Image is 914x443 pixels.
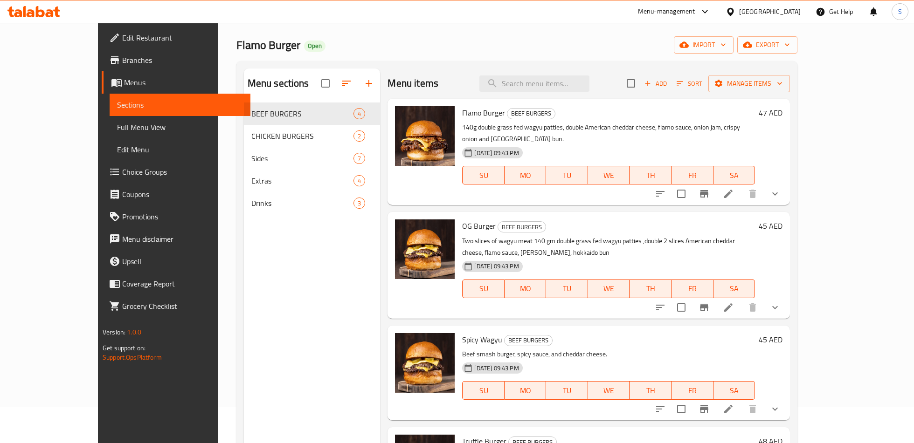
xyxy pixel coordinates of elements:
[759,219,782,232] h6: 45 AED
[244,170,381,192] div: Extras4
[745,39,790,51] span: export
[546,279,588,298] button: TU
[462,122,755,145] p: 140g double grass fed wagyu patties, double American cheddar cheese, flamo sauce, onion jam, cris...
[102,27,250,49] a: Edit Restaurant
[713,166,755,184] button: SA
[251,130,354,142] span: CHICKEN BURGERS
[741,183,764,205] button: delete
[717,282,752,295] span: SA
[505,381,547,400] button: MO
[588,166,630,184] button: WE
[103,326,125,338] span: Version:
[244,147,381,170] div: Sides7
[588,279,630,298] button: WE
[672,399,691,419] span: Select to update
[354,109,365,118] span: 4
[505,279,547,298] button: MO
[244,102,381,125] div: BEEF BURGERS4
[110,138,250,161] a: Edit Menu
[122,211,243,222] span: Promotions
[759,333,782,346] h6: 45 AED
[638,6,695,17] div: Menu-management
[462,219,496,233] span: OG Burger
[633,169,668,182] span: TH
[550,169,584,182] span: TU
[127,326,141,338] span: 1.0.0
[708,75,790,92] button: Manage items
[717,169,752,182] span: SA
[358,72,380,95] button: Add section
[462,106,505,120] span: Flamo Burger
[507,108,555,119] span: BEEF BURGERS
[649,183,672,205] button: sort-choices
[898,7,902,17] span: S
[505,166,547,184] button: MO
[674,36,734,54] button: import
[546,166,588,184] button: TU
[471,149,522,157] span: [DATE] 09:43 PM
[251,175,354,186] span: Extras
[716,78,782,89] span: Manage items
[675,384,710,397] span: FR
[693,183,715,205] button: Branch-specific-item
[122,278,243,289] span: Coverage Report
[633,282,668,295] span: TH
[462,333,502,347] span: Spicy Wagyu
[354,177,365,185] span: 4
[102,273,250,295] a: Coverage Report
[462,166,504,184] button: SU
[741,296,764,319] button: delete
[630,279,672,298] button: TH
[251,198,354,209] div: Drinks
[110,94,250,116] a: Sections
[248,76,309,90] h2: Menu sections
[764,183,786,205] button: show more
[671,76,708,91] span: Sort items
[466,384,500,397] span: SU
[466,282,500,295] span: SU
[462,381,504,400] button: SU
[251,153,354,164] span: Sides
[713,279,755,298] button: SA
[479,75,589,92] input: search
[633,384,668,397] span: TH
[124,77,243,88] span: Menus
[354,132,365,141] span: 2
[103,342,145,354] span: Get support on:
[498,221,546,232] div: BEEF BURGERS
[102,205,250,228] a: Promotions
[388,76,438,90] h2: Menu items
[546,381,588,400] button: TU
[681,39,726,51] span: import
[675,282,710,295] span: FR
[649,296,672,319] button: sort-choices
[335,72,358,95] span: Sort sections
[672,184,691,204] span: Select to update
[713,381,755,400] button: SA
[498,222,546,232] span: BEEF BURGERS
[672,298,691,317] span: Select to update
[550,384,584,397] span: TU
[353,198,365,209] div: items
[677,78,702,89] span: Sort
[304,42,325,50] span: Open
[354,154,365,163] span: 7
[395,333,455,393] img: Spicy Wagyu
[353,108,365,119] div: items
[643,78,668,89] span: Add
[641,76,671,91] button: Add
[102,49,250,71] a: Branches
[630,381,672,400] button: TH
[102,161,250,183] a: Choice Groups
[462,279,504,298] button: SU
[122,300,243,312] span: Grocery Checklist
[251,108,354,119] span: BEEF BURGERS
[304,41,325,52] div: Open
[672,166,713,184] button: FR
[737,36,797,54] button: export
[103,351,162,363] a: Support.OpsPlatform
[508,282,543,295] span: MO
[462,348,755,360] p: Beef smash burger, spicy sauce, and cheddar cheese.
